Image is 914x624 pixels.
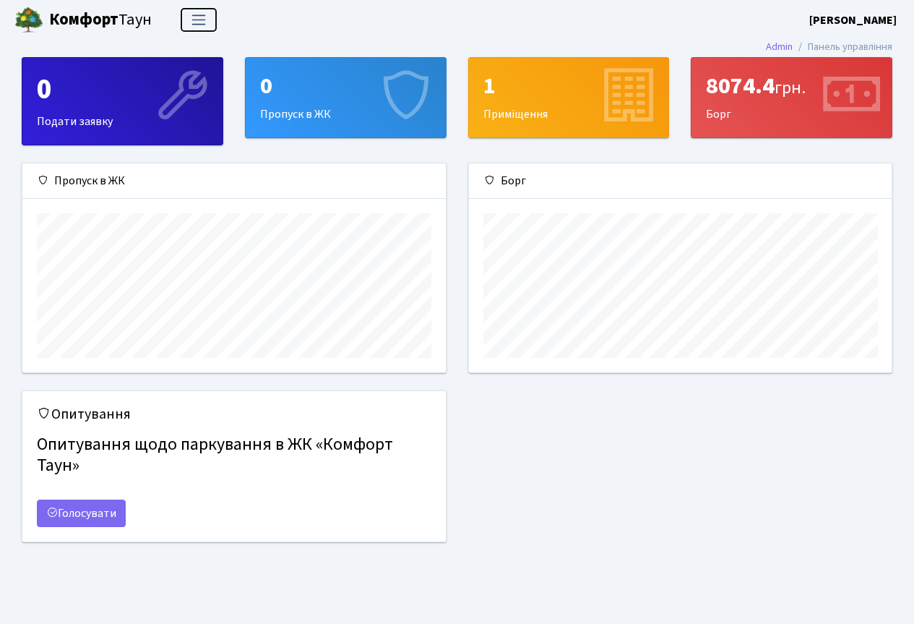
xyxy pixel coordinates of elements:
h4: Опитування щодо паркування в ЖК «Комфорт Таун» [37,429,431,482]
div: Борг [469,163,892,199]
div: 0 [37,72,208,107]
a: 0Подати заявку [22,57,223,145]
nav: breadcrumb [744,32,914,62]
a: Admin [766,39,793,54]
a: 1Приміщення [468,57,670,138]
div: Борг [691,58,892,137]
a: 0Пропуск в ЖК [245,57,447,138]
div: Подати заявку [22,58,223,145]
span: Таун [49,8,152,33]
div: 1 [483,72,655,100]
div: Пропуск в ЖК [22,163,446,199]
img: logo.png [14,6,43,35]
div: 8074.4 [706,72,877,100]
span: грн. [775,75,806,101]
a: Голосувати [37,500,126,527]
b: [PERSON_NAME] [809,12,897,28]
a: [PERSON_NAME] [809,12,897,29]
div: Приміщення [469,58,669,137]
li: Панель управління [793,39,892,55]
b: Комфорт [49,8,118,31]
div: Пропуск в ЖК [246,58,446,137]
div: 0 [260,72,431,100]
h5: Опитування [37,406,431,423]
button: Переключити навігацію [181,8,217,32]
